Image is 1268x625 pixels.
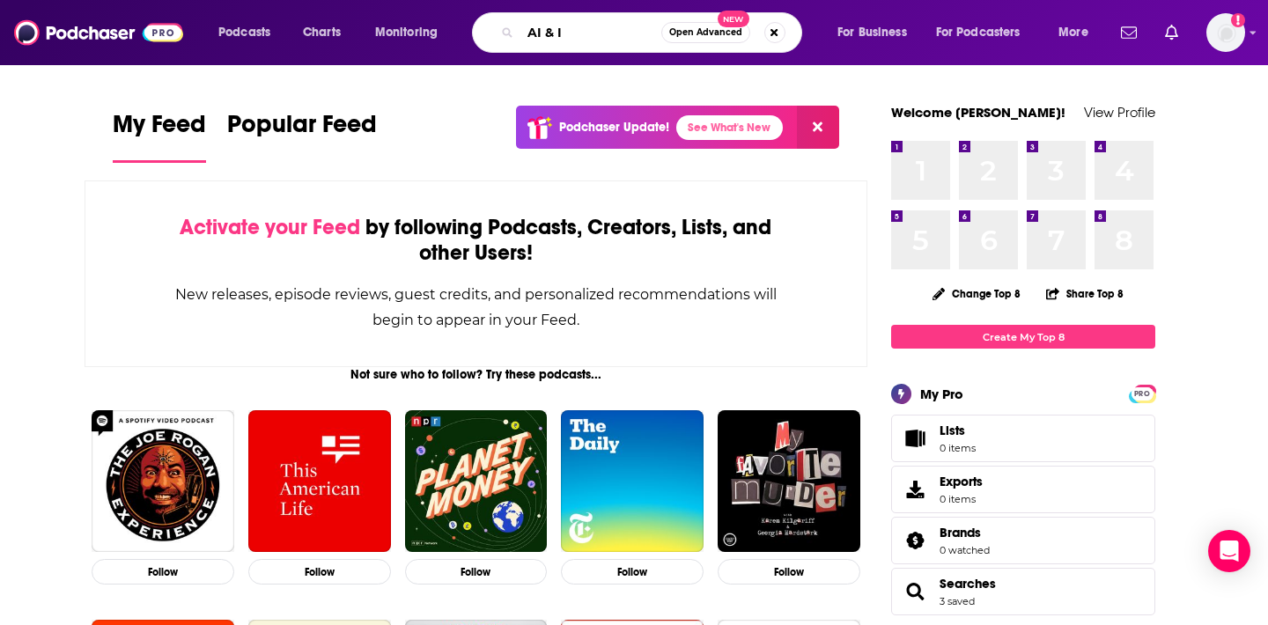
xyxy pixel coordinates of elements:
[218,20,270,45] span: Podcasts
[206,18,293,47] button: open menu
[173,282,778,333] div: New releases, episode reviews, guest credits, and personalized recommendations will begin to appe...
[897,477,933,502] span: Exports
[940,576,996,592] a: Searches
[925,18,1046,47] button: open menu
[248,559,391,585] button: Follow
[227,109,377,163] a: Popular Feed
[1206,13,1245,52] button: Show profile menu
[1231,13,1245,27] svg: Add a profile image
[891,517,1155,564] span: Brands
[718,410,860,553] img: My Favorite Murder with Karen Kilgariff and Georgia Hardstark
[940,525,990,540] a: Brands
[227,109,377,150] span: Popular Feed
[363,18,461,47] button: open menu
[891,568,1155,615] span: Searches
[837,20,907,45] span: For Business
[940,525,981,540] span: Brands
[92,410,234,553] img: The Joe Rogan Experience
[375,20,438,45] span: Monitoring
[405,559,548,585] button: Follow
[897,426,933,451] span: Lists
[940,474,983,489] span: Exports
[891,325,1155,349] a: Create My Top 8
[940,493,983,505] span: 0 items
[1158,18,1185,48] a: Show notifications dropdown
[936,20,1021,45] span: For Podcasters
[718,11,749,27] span: New
[1132,386,1153,400] a: PRO
[180,214,360,240] span: Activate your Feed
[1206,13,1245,52] img: User Profile
[92,559,234,585] button: Follow
[291,18,351,47] a: Charts
[85,367,867,382] div: Not sure who to follow? Try these podcasts...
[1208,530,1250,572] div: Open Intercom Messenger
[559,120,669,135] p: Podchaser Update!
[1132,387,1153,401] span: PRO
[248,410,391,553] img: This American Life
[669,28,742,37] span: Open Advanced
[920,386,963,402] div: My Pro
[940,423,965,438] span: Lists
[561,410,704,553] img: The Daily
[1206,13,1245,52] span: Logged in as sashagoldin
[676,115,783,140] a: See What's New
[940,442,976,454] span: 0 items
[173,215,778,266] div: by following Podcasts, Creators, Lists, and other Users!
[113,109,206,163] a: My Feed
[520,18,661,47] input: Search podcasts, credits, & more...
[1045,276,1124,311] button: Share Top 8
[891,466,1155,513] a: Exports
[1046,18,1110,47] button: open menu
[561,559,704,585] button: Follow
[14,16,183,49] img: Podchaser - Follow, Share and Rate Podcasts
[891,104,1065,121] a: Welcome [PERSON_NAME]!
[940,544,990,556] a: 0 watched
[891,415,1155,462] a: Lists
[1084,104,1155,121] a: View Profile
[940,423,976,438] span: Lists
[113,109,206,150] span: My Feed
[897,528,933,553] a: Brands
[303,20,341,45] span: Charts
[940,595,975,607] a: 3 saved
[922,283,1031,305] button: Change Top 8
[1058,20,1088,45] span: More
[1114,18,1144,48] a: Show notifications dropdown
[718,559,860,585] button: Follow
[897,579,933,604] a: Searches
[489,12,819,53] div: Search podcasts, credits, & more...
[661,22,750,43] button: Open AdvancedNew
[825,18,929,47] button: open menu
[405,410,548,553] img: Planet Money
